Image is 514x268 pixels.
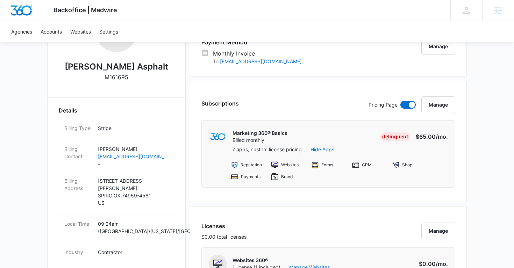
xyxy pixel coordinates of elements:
a: Agencies [7,21,36,42]
p: CRM [362,162,372,168]
button: Manage [421,96,455,113]
span: Backoffice | Madwire [53,6,117,14]
p: Payments [241,174,260,180]
span: /mo. [436,260,448,267]
p: Monthly Invoice [213,49,302,58]
p: To: [213,58,302,65]
div: Delinquent [380,132,410,141]
div: Billing Contact[PERSON_NAME][EMAIL_ADDRESS][DOMAIN_NAME]- [59,141,174,173]
p: Pricing Page [369,101,398,109]
p: [PERSON_NAME] [98,145,169,153]
dt: Billing Type [64,124,92,132]
dt: Local Time [64,220,92,227]
dt: Billing Address [64,177,92,192]
button: Manage [421,38,455,55]
p: Websites 360® [233,257,330,264]
p: $0.00 [415,260,448,268]
dt: Billing Contact [64,145,92,160]
a: Websites [66,21,95,42]
img: marketing360Logo [210,133,225,140]
p: Websites [281,162,299,168]
dt: Industry [64,248,92,256]
div: Billing TypeStripe [59,120,174,141]
div: Billing Address[STREET_ADDRESS][PERSON_NAME]SPIRO,OK 74959-4581US [59,173,174,216]
p: Shop [402,162,412,168]
a: [EMAIL_ADDRESS][DOMAIN_NAME] [98,153,169,160]
button: Manage [421,223,455,239]
p: 7 apps, custom license pricing [232,146,302,153]
div: IndustryContractor [59,244,174,265]
p: M161695 [105,73,128,81]
p: Forms [321,162,333,168]
p: Brand [281,174,293,180]
div: Local Time09:24am ([GEOGRAPHIC_DATA]/[US_STATE]/[GEOGRAPHIC_DATA]) [59,216,174,244]
p: 09:24am ( [GEOGRAPHIC_DATA]/[US_STATE]/[GEOGRAPHIC_DATA] ) [98,220,169,235]
h3: Licenses [201,222,247,230]
h3: Subscriptions [201,99,239,108]
p: Stripe [98,124,169,132]
p: Reputation [241,162,260,168]
p: Billed monthly [233,137,287,144]
span: /mo. [436,133,448,140]
a: Accounts [36,21,66,42]
p: [STREET_ADDRESS][PERSON_NAME] SPIRO , OK 74959-4581 US [98,177,169,207]
a: Settings [95,21,122,42]
p: Contractor [98,248,169,256]
p: $0.00 total licenses [201,233,247,240]
p: Marketing 360® Basics [233,130,287,137]
dd: - [98,145,169,168]
h3: Payment Method [201,38,302,46]
span: Details [59,106,77,115]
button: Hide Apps [310,146,334,153]
p: $65.00 [415,132,448,141]
a: [EMAIL_ADDRESS][DOMAIN_NAME] [220,58,302,64]
h2: [PERSON_NAME] Asphalt [65,60,168,73]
